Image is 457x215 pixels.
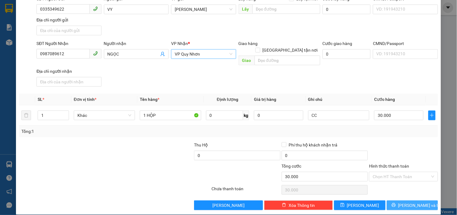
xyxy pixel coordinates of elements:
[194,201,263,210] button: [PERSON_NAME]
[428,111,436,120] button: plus
[255,56,320,65] input: Dọc đường
[175,50,232,59] span: VP Quy Nhơn
[239,4,252,14] span: Lấy
[36,68,101,75] div: Địa chỉ người nhận
[286,142,340,148] span: Phí thu hộ khách nhận trả
[160,52,165,56] span: user-add
[340,203,345,208] span: save
[4,17,33,28] strong: 0931 600 979
[21,111,31,120] button: delete
[140,97,159,102] span: Tên hàng
[392,203,396,208] span: printer
[39,17,87,28] strong: 0901 900 568
[243,111,249,120] span: kg
[239,56,255,65] span: Giao
[217,97,238,102] span: Định lượng
[282,164,302,168] span: Tổng cước
[306,94,372,105] th: Ghi chú
[211,185,281,196] div: Chưa thanh toán
[308,111,369,120] input: Ghi Chú
[260,47,320,53] span: [GEOGRAPHIC_DATA] tận nơi
[323,5,371,14] input: Cước lấy hàng
[36,17,101,23] div: Địa chỉ người gửi
[254,97,276,102] span: Giá trị hàng
[4,29,33,35] strong: 0901 936 968
[212,202,245,209] span: [PERSON_NAME]
[104,40,169,47] div: Người nhận
[429,113,435,118] span: plus
[4,17,22,23] strong: Sài Gòn:
[175,5,232,14] span: Phan Đình Phùng
[264,201,333,210] button: deleteXóa Thông tin
[36,26,101,35] input: Địa chỉ của người gửi
[323,49,371,59] input: Cước giao hàng
[334,201,385,210] button: save[PERSON_NAME]
[36,77,101,87] input: Địa chỉ của người nhận
[39,29,68,35] strong: 0901 933 179
[369,164,409,168] label: Hình thức thanh toán
[140,111,201,120] input: VD: Bàn, Ghế
[347,202,379,209] span: [PERSON_NAME]
[74,97,96,102] span: Đơn vị tính
[252,4,320,14] input: Dọc đường
[282,203,286,208] span: delete
[289,202,315,209] span: Xóa Thông tin
[93,6,98,11] span: phone
[36,40,101,47] div: SĐT Người Nhận
[398,202,440,209] span: [PERSON_NAME] và In
[387,201,438,210] button: printer[PERSON_NAME] và In
[239,41,258,46] span: Giao hàng
[93,51,98,56] span: phone
[4,38,30,46] span: VP GỬI:
[39,17,77,23] strong: [PERSON_NAME]:
[374,97,395,102] span: Cước hàng
[77,111,131,120] span: Khác
[254,111,303,120] input: 0
[21,128,177,135] div: Tổng: 1
[194,143,208,147] span: Thu Hộ
[323,41,352,46] label: Cước giao hàng
[17,6,75,14] span: ĐỨC ĐẠT GIA LAI
[171,41,188,46] span: VP Nhận
[38,97,42,102] span: SL
[373,40,438,47] div: CMND/Passport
